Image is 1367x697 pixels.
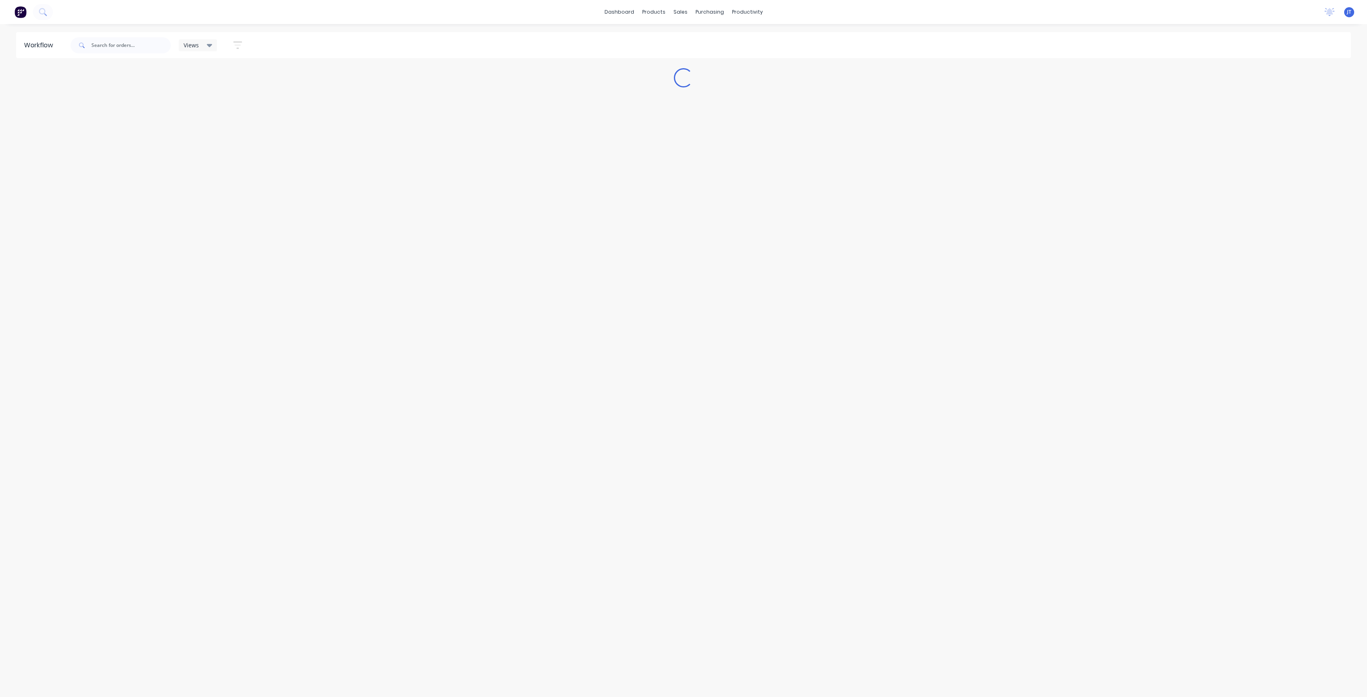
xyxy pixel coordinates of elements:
input: Search for orders... [91,37,171,53]
div: products [638,6,669,18]
div: sales [669,6,692,18]
div: purchasing [692,6,728,18]
div: Workflow [24,41,57,50]
a: dashboard [601,6,638,18]
span: Views [184,41,199,49]
div: productivity [728,6,767,18]
img: Factory [14,6,26,18]
span: JT [1347,8,1351,16]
